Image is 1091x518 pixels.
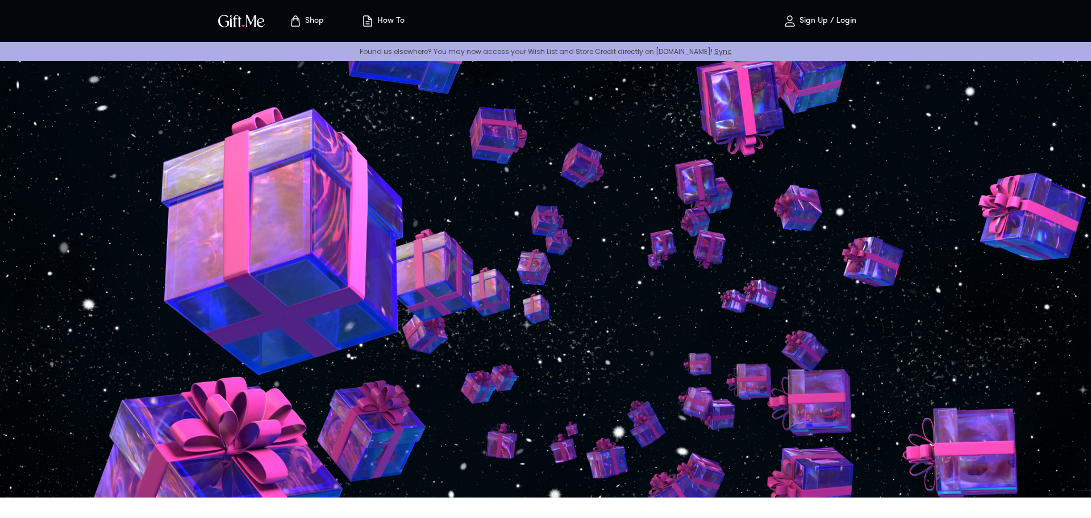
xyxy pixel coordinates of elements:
img: GiftMe Logo [216,13,267,29]
a: Sync [714,47,732,56]
p: Found us elsewhere? You may now access your Wish List and Store Credit directly on [DOMAIN_NAME]! [9,47,1082,56]
p: Sign Up / Login [797,16,856,26]
button: GiftMe Logo [215,14,268,28]
img: how-to.svg [361,14,374,28]
p: Shop [302,16,324,26]
button: Sign Up / Login [763,3,876,39]
p: How To [374,16,405,26]
button: Store page [275,3,338,39]
button: How To [351,3,414,39]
